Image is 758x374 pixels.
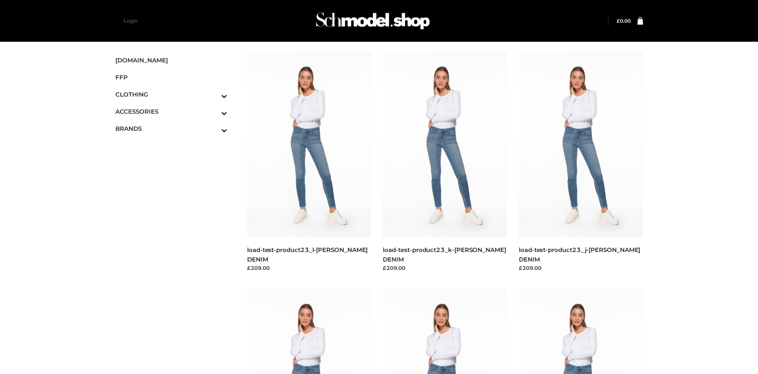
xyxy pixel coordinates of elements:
[617,18,631,24] a: £0.00
[383,264,507,272] div: £209.00
[115,107,228,116] span: ACCESSORIES
[247,264,371,272] div: £209.00
[199,103,227,120] button: Toggle Submenu
[115,124,228,133] span: BRANDS
[313,5,433,37] img: Schmodel Admin 964
[124,18,138,24] a: Login
[115,69,228,86] a: FFP
[199,86,227,103] button: Toggle Submenu
[115,56,228,65] span: [DOMAIN_NAME]
[617,18,620,24] span: £
[115,120,228,137] a: BRANDSToggle Submenu
[115,86,228,103] a: CLOTHINGToggle Submenu
[115,103,228,120] a: ACCESSORIESToggle Submenu
[247,246,368,263] a: load-test-product23_l-[PERSON_NAME] DENIM
[519,246,640,263] a: load-test-product23_j-[PERSON_NAME] DENIM
[115,90,228,99] span: CLOTHING
[115,52,228,69] a: [DOMAIN_NAME]
[115,73,228,82] span: FFP
[199,120,227,137] button: Toggle Submenu
[617,18,631,24] bdi: 0.00
[383,246,506,263] a: load-test-product23_k-[PERSON_NAME] DENIM
[519,264,643,272] div: £209.00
